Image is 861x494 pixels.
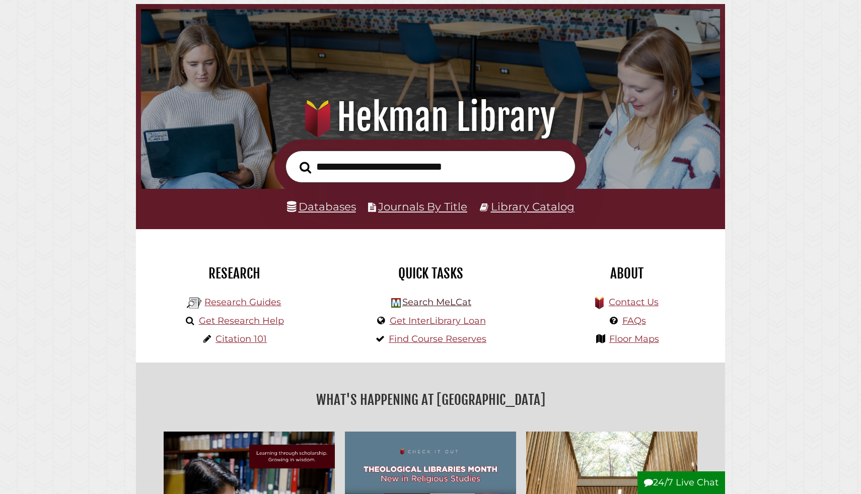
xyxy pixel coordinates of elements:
h2: Quick Tasks [340,265,521,282]
a: Library Catalog [491,200,575,213]
a: Find Course Reserves [389,333,486,344]
a: Search MeLCat [402,297,471,308]
a: Journals By Title [378,200,467,213]
a: Research Guides [204,297,281,308]
i: Search [300,161,311,174]
h2: What's Happening at [GEOGRAPHIC_DATA] [143,388,717,411]
button: Search [295,159,316,177]
a: Floor Maps [609,333,659,344]
img: Hekman Library Logo [391,298,401,308]
a: Citation 101 [216,333,267,344]
a: FAQs [622,315,646,326]
h2: About [536,265,717,282]
img: Hekman Library Logo [187,296,202,311]
h2: Research [143,265,325,282]
a: Get Research Help [199,315,284,326]
a: Databases [287,200,356,213]
h1: Hekman Library [154,95,707,139]
a: Get InterLibrary Loan [390,315,486,326]
a: Contact Us [609,297,659,308]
